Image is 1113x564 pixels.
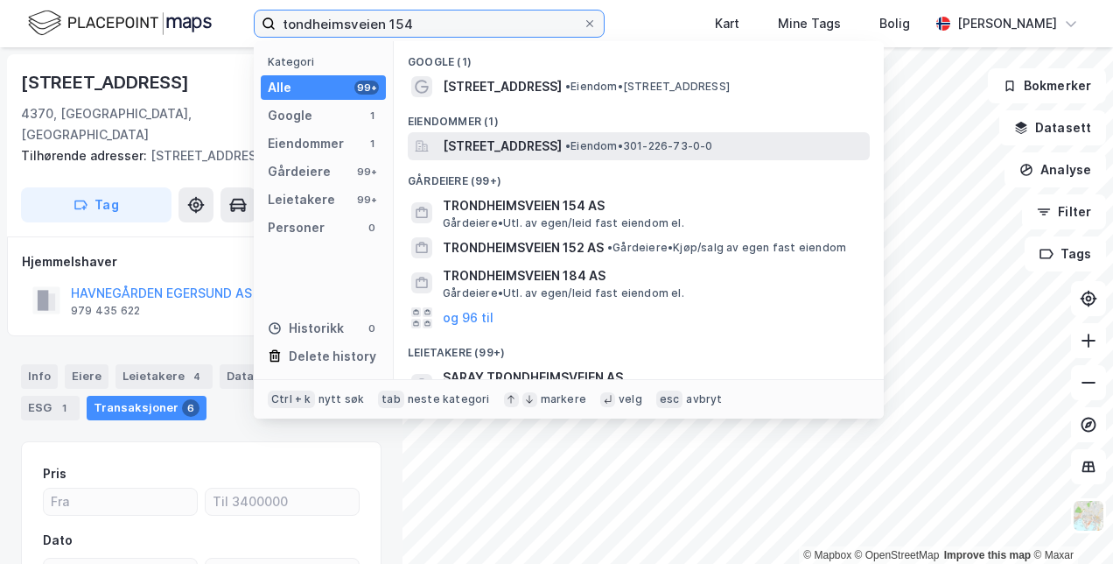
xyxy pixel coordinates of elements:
[365,109,379,123] div: 1
[715,13,739,34] div: Kart
[43,530,73,551] div: Dato
[607,241,846,255] span: Gårdeiere • Kjøp/salg av egen fast eiendom
[408,392,490,406] div: neste kategori
[365,137,379,151] div: 1
[1025,236,1106,271] button: Tags
[87,396,206,420] div: Transaksjoner
[188,368,206,385] div: 4
[71,304,140,318] div: 979 435 622
[365,321,379,335] div: 0
[182,399,199,417] div: 6
[1004,152,1106,187] button: Analyse
[394,160,884,192] div: Gårdeiere (99+)
[21,396,80,420] div: ESG
[354,81,379,95] div: 99+
[21,103,279,145] div: 4370, [GEOGRAPHIC_DATA], [GEOGRAPHIC_DATA]
[778,13,841,34] div: Mine Tags
[565,139,570,152] span: •
[115,364,213,389] div: Leietakere
[206,489,359,515] input: Til 3400000
[565,80,730,94] span: Eiendom • [STREET_ADDRESS]
[268,189,335,210] div: Leietakere
[957,13,1057,34] div: [PERSON_NAME]
[443,216,684,230] span: Gårdeiere • Utl. av egen/leid fast eiendom el.
[28,8,212,39] img: logo.f888ab2527a4732fd821a326f86c7f29.svg
[268,77,291,98] div: Alle
[268,391,315,408] div: Ctrl + k
[879,13,910,34] div: Bolig
[565,80,570,93] span: •
[378,391,404,408] div: tab
[21,148,150,163] span: Tilhørende adresser:
[268,133,344,154] div: Eiendommer
[443,76,562,97] span: [STREET_ADDRESS]
[354,165,379,179] div: 99+
[656,391,683,408] div: esc
[803,549,851,561] a: Mapbox
[443,367,863,388] span: SARAY TRONDHEIMSVEIEN AS
[686,392,722,406] div: avbryt
[541,392,586,406] div: markere
[394,332,884,363] div: Leietakere (99+)
[443,265,863,286] span: TRONDHEIMSVEIEN 184 AS
[394,41,884,73] div: Google (1)
[21,145,367,166] div: [STREET_ADDRESS]
[268,217,325,238] div: Personer
[268,105,312,126] div: Google
[443,286,684,300] span: Gårdeiere • Utl. av egen/leid fast eiendom el.
[619,392,642,406] div: velg
[276,11,583,37] input: Søk på adresse, matrikkel, gårdeiere, leietakere eller personer
[21,68,192,96] div: [STREET_ADDRESS]
[354,193,379,207] div: 99+
[55,399,73,417] div: 1
[21,364,58,389] div: Info
[43,463,66,484] div: Pris
[443,195,863,216] span: TRONDHEIMSVEIEN 154 AS
[65,364,108,389] div: Eiere
[607,241,612,254] span: •
[988,68,1106,103] button: Bokmerker
[268,318,344,339] div: Historikk
[289,346,376,367] div: Delete history
[318,392,365,406] div: nytt søk
[944,549,1031,561] a: Improve this map
[1022,194,1106,229] button: Filter
[268,55,386,68] div: Kategori
[855,549,940,561] a: OpenStreetMap
[22,251,381,272] div: Hjemmelshaver
[21,187,171,222] button: Tag
[220,364,285,389] div: Datasett
[443,136,562,157] span: [STREET_ADDRESS]
[443,237,604,258] span: TRONDHEIMSVEIEN 152 AS
[268,161,331,182] div: Gårdeiere
[44,489,197,515] input: Fra
[1025,480,1113,564] iframe: Chat Widget
[365,221,379,235] div: 0
[394,101,884,132] div: Eiendommer (1)
[443,307,493,328] button: og 96 til
[999,110,1106,145] button: Datasett
[565,139,713,153] span: Eiendom • 301-226-73-0-0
